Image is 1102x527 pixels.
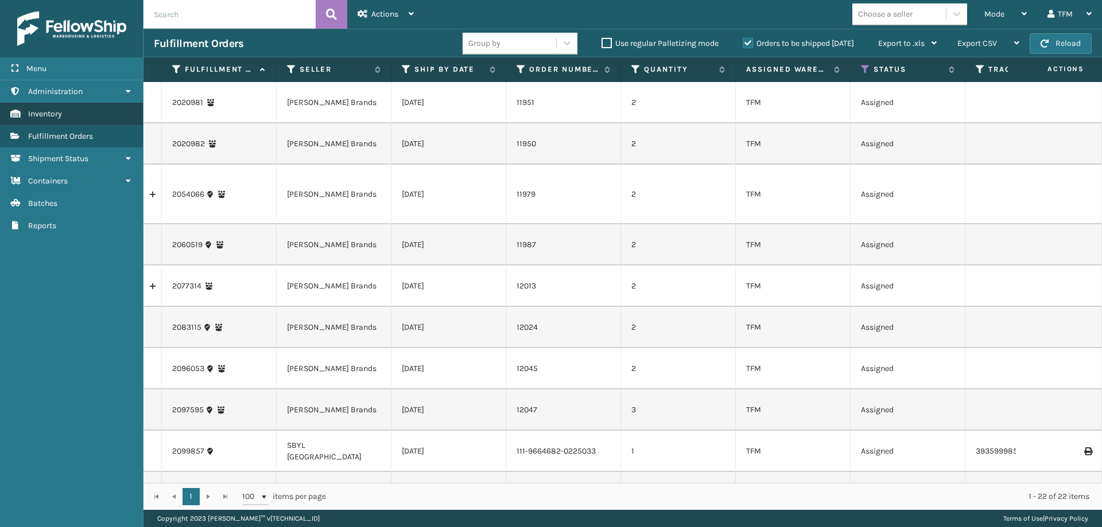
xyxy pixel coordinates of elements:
[506,266,621,307] td: 12013
[851,82,965,123] td: Assigned
[621,472,736,513] td: 1
[851,348,965,389] td: Assigned
[391,224,506,266] td: [DATE]
[736,472,851,513] td: TFM
[621,165,736,224] td: 2
[28,87,83,96] span: Administration
[172,363,204,374] a: 2096053
[621,266,736,307] td: 2
[242,491,259,502] span: 100
[736,307,851,348] td: TFM
[277,348,391,389] td: [PERSON_NAME] Brands
[851,224,965,266] td: Assigned
[391,82,506,123] td: [DATE]
[277,165,391,224] td: [PERSON_NAME] Brands
[602,38,719,48] label: Use regular Palletizing mode
[976,446,1031,456] a: 393599985340
[17,11,126,46] img: logo
[28,154,88,163] span: Shipment Status
[300,64,369,75] label: Seller
[529,64,599,75] label: Order Number
[172,97,203,108] a: 2020981
[1003,510,1088,527] div: |
[736,224,851,266] td: TFM
[1011,60,1091,79] span: Actions
[506,165,621,224] td: 11979
[277,266,391,307] td: [PERSON_NAME] Brands
[28,176,68,186] span: Containers
[621,389,736,431] td: 3
[851,472,965,513] td: Assigned
[621,224,736,266] td: 2
[277,123,391,165] td: [PERSON_NAME] Brands
[506,82,621,123] td: 11951
[506,389,621,431] td: 12047
[1045,514,1088,522] a: Privacy Policy
[242,488,326,505] span: items per page
[621,307,736,348] td: 2
[506,224,621,266] td: 11987
[736,165,851,224] td: TFM
[185,64,254,75] label: Fulfillment Order Id
[858,8,913,20] div: Choose a seller
[621,431,736,472] td: 1
[172,280,201,292] a: 2077314
[277,224,391,266] td: [PERSON_NAME] Brands
[414,64,484,75] label: Ship By Date
[1003,514,1043,522] a: Terms of Use
[621,123,736,165] td: 2
[736,266,851,307] td: TFM
[391,266,506,307] td: [DATE]
[391,307,506,348] td: [DATE]
[506,307,621,348] td: 12024
[391,348,506,389] td: [DATE]
[157,510,320,527] p: Copyright 2023 [PERSON_NAME]™ v [TECHNICAL_ID]
[391,123,506,165] td: [DATE]
[957,38,997,48] span: Export CSV
[391,165,506,224] td: [DATE]
[988,64,1058,75] label: Tracking Number
[26,64,46,73] span: Menu
[851,165,965,224] td: Assigned
[743,38,854,48] label: Orders to be shipped [DATE]
[878,38,925,48] span: Export to .xls
[506,123,621,165] td: 11950
[851,123,965,165] td: Assigned
[277,307,391,348] td: [PERSON_NAME] Brands
[644,64,713,75] label: Quantity
[28,198,57,208] span: Batches
[277,389,391,431] td: [PERSON_NAME] Brands
[342,491,1089,502] div: 1 - 22 of 22 items
[172,138,205,150] a: 2020982
[183,488,200,505] a: 1
[28,131,93,141] span: Fulfillment Orders
[621,82,736,123] td: 2
[371,9,398,19] span: Actions
[736,389,851,431] td: TFM
[984,9,1004,19] span: Mode
[1030,33,1092,54] button: Reload
[468,37,500,49] div: Group by
[851,307,965,348] td: Assigned
[172,189,204,200] a: 2054066
[28,221,56,231] span: Reports
[506,431,621,472] td: 111-9664682-0225033
[391,472,506,513] td: [DATE]
[506,348,621,389] td: 12045
[851,431,965,472] td: Assigned
[391,431,506,472] td: [DATE]
[1084,447,1091,455] i: Print Label
[851,266,965,307] td: Assigned
[874,64,943,75] label: Status
[277,431,391,472] td: SBYL [GEOGRAPHIC_DATA]
[746,64,828,75] label: Assigned Warehouse
[736,123,851,165] td: TFM
[851,389,965,431] td: Assigned
[172,404,204,416] a: 2097595
[172,239,203,251] a: 2060519
[277,82,391,123] td: [PERSON_NAME] Brands
[154,37,243,50] h3: Fulfillment Orders
[277,472,391,513] td: FoamTex
[391,389,506,431] td: [DATE]
[736,348,851,389] td: TFM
